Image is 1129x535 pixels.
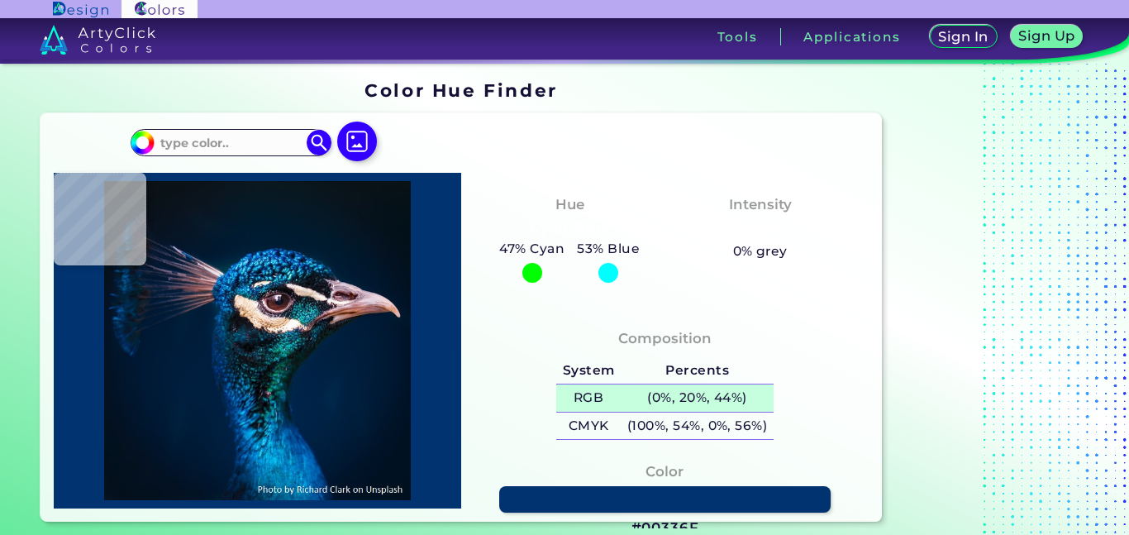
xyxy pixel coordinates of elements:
h4: Composition [618,327,712,351]
a: Sign Up [1011,25,1084,48]
input: type color.. [155,131,308,154]
h4: Intensity [729,193,792,217]
h3: Vibrant [724,218,796,238]
h5: 53% Blue [571,238,646,260]
h3: Tools [717,31,758,43]
h5: Percents [621,357,774,385]
h5: Sign In [939,30,988,43]
h5: System [556,357,621,385]
h1: Color Hue Finder [364,78,557,103]
h5: CMYK [556,413,621,440]
a: Sign In [930,25,998,48]
h3: Applications [803,31,900,43]
h5: 47% Cyan [493,238,571,260]
h5: 0% grey [733,241,788,262]
h5: RGB [556,385,621,412]
img: ArtyClick Design logo [53,2,108,17]
h4: Hue [555,193,584,217]
h3: Cyan-Blue [523,218,617,238]
img: img_pavlin.jpg [62,181,453,500]
img: icon picture [337,122,377,161]
h5: (0%, 20%, 44%) [621,385,774,412]
h5: (100%, 54%, 0%, 56%) [621,413,774,440]
h5: Sign Up [1018,29,1074,42]
h4: Color [645,460,684,484]
img: logo_artyclick_colors_white.svg [40,25,156,55]
img: icon search [307,130,331,155]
